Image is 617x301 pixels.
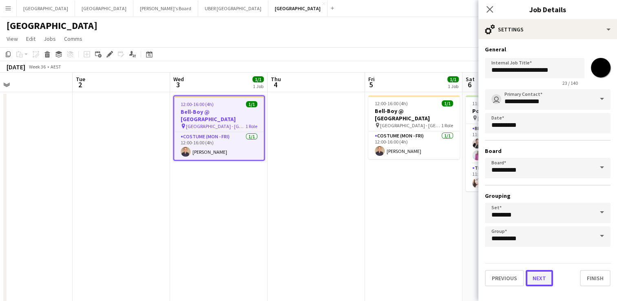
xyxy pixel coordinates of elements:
[368,75,375,83] span: Fri
[173,75,184,83] span: Wed
[448,83,458,89] div: 1 Job
[3,33,21,44] a: View
[441,122,453,128] span: 1 Role
[253,83,263,89] div: 1 Job
[271,75,281,83] span: Thu
[447,76,459,82] span: 1/1
[368,131,460,159] app-card-role: Costume (Mon - Fri)1/112:00-16:00 (4h)[PERSON_NAME]
[466,164,557,191] app-card-role: Team Leader ([DATE])1/111:00-15:50 (4h50m)[PERSON_NAME]
[44,35,56,42] span: Jobs
[61,33,86,44] a: Comms
[40,33,59,44] a: Jobs
[172,80,184,89] span: 3
[466,107,557,115] h3: Polestar AFL Series
[478,20,617,39] div: Settings
[186,123,245,129] span: [GEOGRAPHIC_DATA] - [GEOGRAPHIC_DATA]
[270,80,281,89] span: 4
[27,64,47,70] span: Week 36
[174,108,264,123] h3: Bell-Boy @ [GEOGRAPHIC_DATA]
[485,147,610,155] h3: Board
[76,75,85,83] span: Tue
[75,80,85,89] span: 2
[23,33,39,44] a: Edit
[466,124,557,164] app-card-role: Brand Ambassador ([DATE])2/211:00-15:50 (4h50m)[PERSON_NAME][PERSON_NAME]
[485,46,610,53] h3: General
[478,4,617,15] h3: Job Details
[198,0,268,16] button: UBER [GEOGRAPHIC_DATA]
[173,95,265,161] app-job-card: 12:00-16:00 (4h)1/1Bell-Boy @ [GEOGRAPHIC_DATA] [GEOGRAPHIC_DATA] - [GEOGRAPHIC_DATA]1 RoleCostum...
[7,63,25,71] div: [DATE]
[174,132,264,160] app-card-role: Costume (Mon - Fri)1/112:00-16:00 (4h)[PERSON_NAME]
[252,76,264,82] span: 1/1
[133,0,198,16] button: [PERSON_NAME]'s Board
[375,100,408,106] span: 12:00-16:00 (4h)
[26,35,35,42] span: Edit
[580,270,610,286] button: Finish
[526,270,553,286] button: Next
[181,101,214,107] span: 12:00-16:00 (4h)
[478,115,522,121] span: [GEOGRAPHIC_DATA]
[442,100,453,106] span: 1/1
[485,270,524,286] button: Previous
[245,123,257,129] span: 1 Role
[368,95,460,159] app-job-card: 12:00-16:00 (4h)1/1Bell-Boy @ [GEOGRAPHIC_DATA] [GEOGRAPHIC_DATA] - [GEOGRAPHIC_DATA]1 RoleCostum...
[7,35,18,42] span: View
[268,0,327,16] button: [GEOGRAPHIC_DATA]
[485,192,610,199] h3: Grouping
[51,64,61,70] div: AEST
[464,80,475,89] span: 6
[17,0,75,16] button: [GEOGRAPHIC_DATA]
[380,122,441,128] span: [GEOGRAPHIC_DATA] - [GEOGRAPHIC_DATA]
[556,80,584,86] span: 23 / 140
[367,80,375,89] span: 5
[368,107,460,122] h3: Bell-Boy @ [GEOGRAPHIC_DATA]
[246,101,257,107] span: 1/1
[472,100,515,106] span: 11:00-15:50 (4h50m)
[7,20,97,32] h1: [GEOGRAPHIC_DATA]
[466,95,557,191] app-job-card: 11:00-15:50 (4h50m)3/3Polestar AFL Series [GEOGRAPHIC_DATA]2 RolesBrand Ambassador ([DATE])2/211:...
[466,75,475,83] span: Sat
[75,0,133,16] button: [GEOGRAPHIC_DATA]
[64,35,82,42] span: Comms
